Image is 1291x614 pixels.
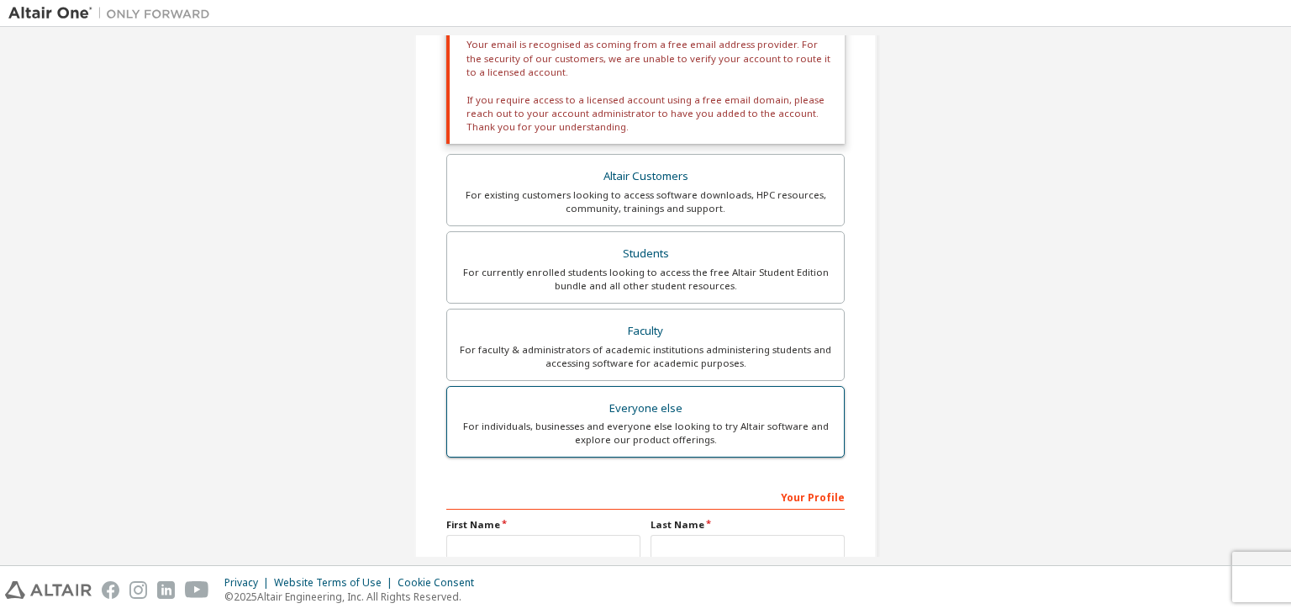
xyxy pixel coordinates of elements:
div: Website Terms of Use [274,576,398,590]
div: Privacy [224,576,274,590]
img: facebook.svg [102,581,119,599]
div: Your Profile [446,483,845,510]
img: altair_logo.svg [5,581,92,599]
img: instagram.svg [129,581,147,599]
div: For individuals, businesses and everyone else looking to try Altair software and explore our prod... [457,420,834,447]
img: Altair One [8,5,219,22]
label: Last Name [651,518,845,532]
img: linkedin.svg [157,581,175,599]
div: Everyone else [457,397,834,421]
div: Cookie Consent [398,576,484,590]
p: © 2025 Altair Engineering, Inc. All Rights Reserved. [224,590,484,604]
div: Faculty [457,320,834,343]
div: For existing customers looking to access software downloads, HPC resources, community, trainings ... [457,188,834,215]
label: First Name [446,518,640,532]
img: youtube.svg [185,581,209,599]
div: Students [457,242,834,266]
div: For currently enrolled students looking to access the free Altair Student Edition bundle and all ... [457,266,834,293]
div: Altair Customers [457,165,834,188]
div: Your email is recognised as coming from a free email address provider. For the security of our cu... [446,28,845,144]
div: For faculty & administrators of academic institutions administering students and accessing softwa... [457,343,834,370]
